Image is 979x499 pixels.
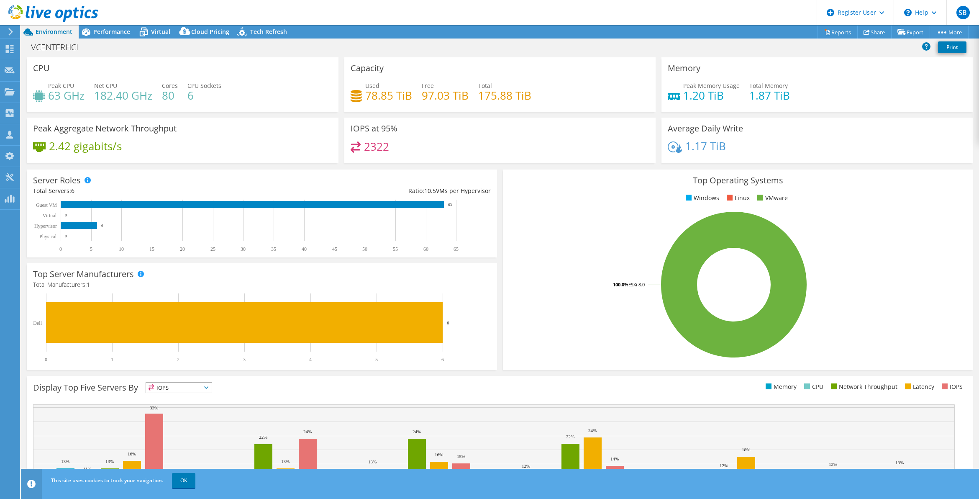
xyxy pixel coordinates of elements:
[49,141,122,151] h4: 2.42 gigabits/s
[904,9,912,16] svg: \n
[33,270,134,279] h3: Top Server Manufacturers
[128,451,136,456] text: 16%
[177,357,179,363] text: 2
[259,435,267,440] text: 22%
[684,193,719,203] li: Windows
[65,213,67,217] text: 0
[302,246,307,252] text: 40
[281,459,290,464] text: 13%
[149,246,154,252] text: 15
[802,382,823,391] li: CPU
[151,28,170,36] span: Virtual
[119,246,124,252] text: 10
[588,428,597,433] text: 24%
[210,246,215,252] text: 25
[755,193,788,203] li: VMware
[65,234,67,238] text: 0
[930,26,969,39] a: More
[365,91,412,100] h4: 78.85 TiB
[33,186,262,195] div: Total Servers:
[749,91,790,100] h4: 1.87 TiB
[94,82,117,90] span: Net CPU
[509,176,967,185] h3: Top Operating Systems
[162,91,178,100] h4: 80
[332,246,337,252] text: 45
[422,91,469,100] h4: 97.03 TiB
[39,234,56,239] text: Physical
[180,246,185,252] text: 20
[105,459,114,464] text: 13%
[457,454,465,459] text: 15%
[424,187,436,195] span: 10.5
[857,26,892,39] a: Share
[435,452,443,457] text: 16%
[448,203,452,207] text: 63
[613,281,628,288] tspan: 100.0%
[61,459,69,464] text: 13%
[172,473,195,488] a: OK
[45,357,47,363] text: 0
[938,41,966,53] a: Print
[33,320,42,326] text: Dell
[413,429,421,434] text: 24%
[271,246,276,252] text: 35
[146,383,212,393] span: IOPS
[262,186,491,195] div: Ratio: VMs per Hypervisor
[351,64,384,73] h3: Capacity
[685,141,726,151] h4: 1.17 TiB
[478,82,492,90] span: Total
[191,28,229,36] span: Cloud Pricing
[422,82,434,90] span: Free
[895,460,904,465] text: 13%
[43,213,57,219] text: Virtual
[610,456,619,461] text: 14%
[423,246,428,252] text: 60
[764,382,797,391] li: Memory
[940,382,963,391] li: IOPS
[956,6,970,19] span: SB
[566,434,574,439] text: 22%
[187,82,221,90] span: CPU Sockets
[725,193,750,203] li: Linux
[150,405,158,410] text: 33%
[90,246,92,252] text: 5
[362,246,367,252] text: 50
[33,176,81,185] h3: Server Roles
[829,382,897,391] li: Network Throughput
[303,429,312,434] text: 24%
[522,463,530,468] text: 12%
[441,357,444,363] text: 6
[628,281,645,288] tspan: ESXi 8.0
[83,466,92,471] text: 11%
[351,124,397,133] h3: IOPS at 95%
[250,28,287,36] span: Tech Refresh
[891,26,930,39] a: Export
[51,477,163,484] span: This site uses cookies to track your navigation.
[34,223,57,229] text: Hypervisor
[48,82,74,90] span: Peak CPU
[94,91,152,100] h4: 182.40 GHz
[111,357,113,363] text: 1
[742,447,750,452] text: 18%
[36,202,57,208] text: Guest VM
[749,82,788,90] span: Total Memory
[241,246,246,252] text: 30
[683,91,740,100] h4: 1.20 TiB
[87,280,90,288] span: 1
[544,468,552,473] text: 10%
[33,280,491,289] h4: Total Manufacturers:
[71,187,74,195] span: 6
[187,91,221,100] h4: 6
[818,26,858,39] a: Reports
[478,91,531,100] h4: 175.88 TiB
[447,320,449,325] text: 6
[829,462,837,467] text: 12%
[36,28,72,36] span: Environment
[27,43,91,52] h1: VCENTERHCI
[683,82,740,90] span: Peak Memory Usage
[243,357,246,363] text: 3
[309,357,312,363] text: 4
[33,64,50,73] h3: CPU
[668,64,700,73] h3: Memory
[93,28,130,36] span: Performance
